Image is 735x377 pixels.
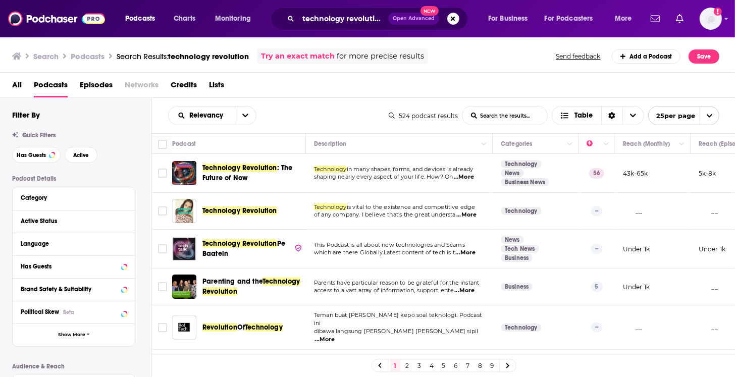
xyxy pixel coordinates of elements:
span: Relevancy [189,112,227,119]
h3: Search [33,51,59,61]
img: Technology Revolution: The Future of Now [172,161,196,185]
a: Tech News [501,245,539,253]
button: Choose View [552,106,644,125]
span: for more precise results [337,50,424,62]
button: Column Actions [676,138,688,150]
span: Parents have particular reason to be grateful for the instant [314,279,479,286]
span: ...More [455,249,476,257]
button: Has Guests [12,147,61,163]
span: 25 per page [649,108,696,124]
p: Under 1k [623,283,650,291]
button: Has Guests [21,260,127,273]
span: Toggle select row [158,206,167,216]
div: Sort Direction [601,106,622,125]
span: ...More [456,211,477,219]
div: Active Status [21,218,120,225]
a: 9 [487,360,497,372]
span: Technology Revolution [202,164,277,172]
a: Parenting and theTechnology Revolution [202,277,302,297]
a: Business [501,283,533,291]
button: open menu [208,11,264,27]
button: Open AdvancedNew [388,13,439,25]
span: technology revolution [168,51,249,61]
img: Technology Revolution [172,199,196,223]
span: of any company. I believe that's the great understa [314,211,456,218]
a: Credits [171,77,197,97]
a: 1 [390,360,400,372]
input: Search podcasts, credits, & more... [298,11,388,27]
button: open menu [118,11,168,27]
p: 5k-8k [699,169,716,178]
a: Show notifications dropdown [672,10,688,27]
p: __ [699,283,718,291]
span: Technology Revolution [202,277,300,296]
span: Charts [174,12,195,26]
h2: Filter By [12,110,40,120]
span: Technology Revolution [202,206,277,215]
div: Search podcasts, credits, & more... [280,7,478,30]
span: Has Guests [17,152,46,158]
span: which are there Globally.Latest content of tech is t [314,249,455,256]
img: Parenting and the Technology Revolution [172,275,196,299]
span: Teman buat [PERSON_NAME] kepo soal teknologi. Podcast ini [314,311,482,327]
button: open menu [169,112,235,119]
button: open menu [538,11,608,27]
a: 5 [439,360,449,372]
a: Technology RevolutionPe Baatein [202,239,302,259]
a: Add a Podcast [612,49,681,64]
div: Brand Safety & Suitability [21,286,118,293]
div: Language [21,240,120,247]
a: 2 [402,360,412,372]
span: For Business [488,12,528,26]
a: Technology Revolution: The Future of Now [202,163,302,183]
p: __ [699,207,718,216]
a: Search Results:technology revolution [117,51,249,61]
span: ...More [454,173,474,181]
button: Send feedback [553,52,604,61]
img: Technology Revolution Pe Baatein [172,237,196,261]
button: Column Actions [478,138,490,150]
span: is vital to the existence and competitive edge [347,203,476,210]
img: Podchaser - Follow, Share and Rate Podcasts [8,9,105,28]
p: Audience & Reach [12,363,135,370]
a: News [501,169,524,177]
p: -- [591,322,602,333]
a: Podcasts [34,77,68,97]
span: Parenting and the [202,277,262,286]
button: open menu [481,11,541,27]
span: Technology Revolution [202,239,277,248]
p: Podcast Details [12,175,135,182]
a: Technology [501,160,542,168]
p: 5 [591,282,603,292]
div: Categories [501,138,532,150]
a: All [12,77,22,97]
a: Technology [501,324,542,332]
span: Political Skew [21,308,59,315]
button: Active [65,147,97,163]
span: shaping nearly every aspect of your life. How? On [314,173,453,180]
img: verified Badge [294,244,302,252]
span: Technology [314,166,347,173]
button: Column Actions [600,138,612,150]
a: 3 [414,360,425,372]
span: Lists [209,77,224,97]
a: Technology [501,207,542,215]
p: Under 1k [699,245,725,253]
a: 8 [475,360,485,372]
svg: Add a profile image [714,8,722,16]
span: Table [575,112,593,119]
div: Category [21,194,120,201]
img: User Profile [700,8,722,30]
h3: Podcasts [71,51,104,61]
button: Column Actions [564,138,576,150]
span: Toggle select row [158,244,167,253]
a: Business News [501,178,549,186]
div: Beta [63,309,74,315]
p: __ [623,207,642,216]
